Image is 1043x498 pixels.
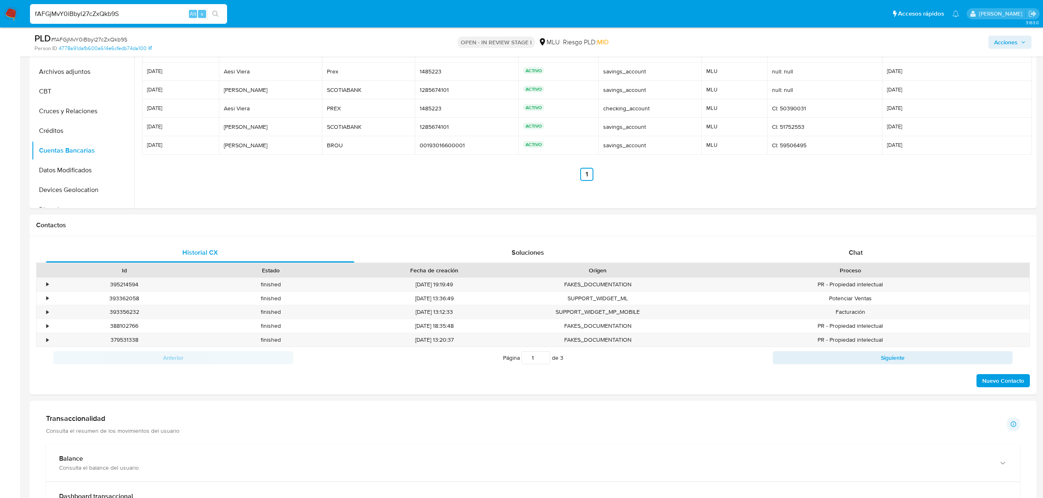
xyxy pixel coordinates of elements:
[32,121,134,141] button: Créditos
[988,36,1032,49] button: Acciones
[530,266,665,274] div: Origen
[671,305,1029,319] div: Facturación
[563,38,609,47] span: Riesgo PLD:
[32,160,134,180] button: Datos Modificados
[503,351,563,364] span: Página de
[512,248,544,257] span: Soluciones
[32,180,134,200] button: Devices Geolocation
[350,266,519,274] div: Fecha de creación
[51,305,198,319] div: 393356232
[849,248,863,257] span: Chat
[524,278,671,291] div: FAKES_DOCUMENTATION
[344,305,524,319] div: [DATE] 13:12:33
[524,333,671,347] div: FAKES_DOCUMENTATION
[671,319,1029,333] div: PR - Propiedad intelectual
[46,322,48,330] div: •
[59,45,152,52] a: 4778a91dafb600a614e6cfedb74da100
[46,281,48,288] div: •
[524,319,671,333] div: FAKES_DOCUMENTATION
[53,351,293,364] button: Anterior
[32,141,134,160] button: Cuentas Bancarias
[952,10,959,17] a: Notificaciones
[538,38,560,47] div: MLU
[198,333,344,347] div: finished
[51,35,127,43] span: # fAFGjMvY0iBbyl27cZxQkb9S
[976,374,1030,387] button: Nuevo Contacto
[201,10,203,18] span: s
[32,62,134,82] button: Archivos adjuntos
[524,292,671,305] div: SUPPORT_WIDGET_ML
[198,278,344,291] div: finished
[34,32,51,45] b: PLD
[51,278,198,291] div: 395214594
[344,319,524,333] div: [DATE] 18:35:48
[32,82,134,101] button: CBT
[34,45,57,52] b: Person ID
[994,36,1018,49] span: Acciones
[198,305,344,319] div: finished
[1026,19,1039,26] span: 3.163.0
[32,101,134,121] button: Cruces y Relaciones
[46,308,48,316] div: •
[46,336,48,344] div: •
[32,200,134,219] button: Direcciones
[57,266,192,274] div: Id
[344,333,524,347] div: [DATE] 13:20:37
[560,354,563,362] span: 3
[671,278,1029,291] div: PR - Propiedad intelectual
[671,292,1029,305] div: Potenciar Ventas
[677,266,1024,274] div: Proceso
[982,375,1024,386] span: Nuevo Contacto
[51,319,198,333] div: 388102766
[457,37,535,48] p: OPEN - IN REVIEW STAGE I
[898,9,944,18] span: Accesos rápidos
[182,248,218,257] span: Historial CX
[671,333,1029,347] div: PR - Propiedad intelectual
[597,37,609,47] span: MID
[198,319,344,333] div: finished
[198,292,344,305] div: finished
[207,8,224,20] button: search-icon
[344,292,524,305] div: [DATE] 13:36:49
[344,278,524,291] div: [DATE] 19:19:49
[203,266,338,274] div: Estado
[190,10,196,18] span: Alt
[51,292,198,305] div: 393362058
[1028,9,1037,18] a: Salir
[524,305,671,319] div: SUPPORT_WIDGET_MP_MOBILE
[36,221,1030,229] h1: Contactos
[30,9,227,19] input: Buscar usuario o caso...
[51,333,198,347] div: 379531338
[773,351,1013,364] button: Siguiente
[979,10,1025,18] p: ximena.felix@mercadolibre.com
[46,295,48,302] div: •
